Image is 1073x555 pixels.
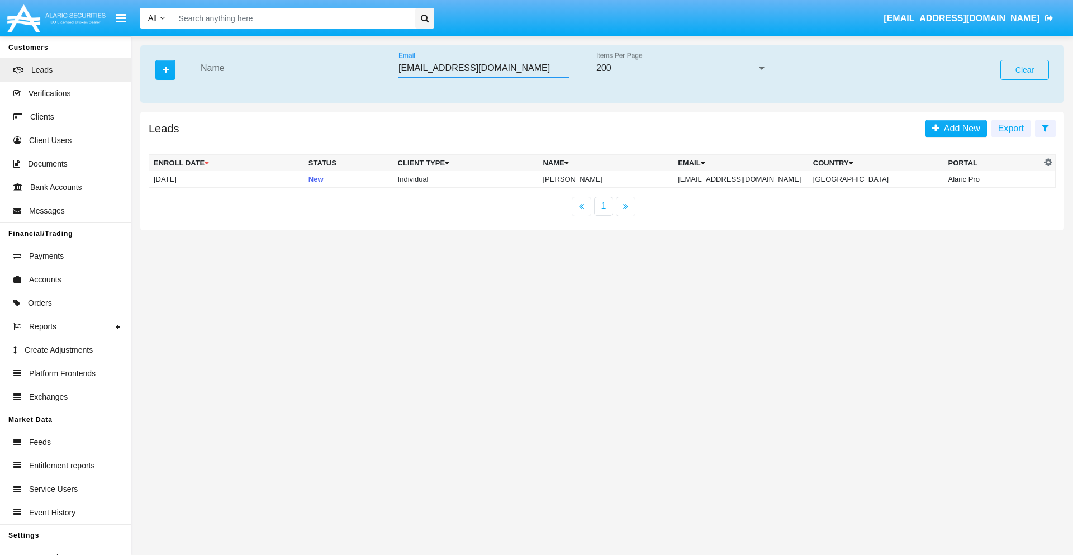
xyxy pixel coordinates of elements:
span: Create Adjustments [25,344,93,356]
span: Exchanges [29,391,68,403]
span: Documents [28,158,68,170]
th: Status [304,155,393,172]
span: Entitlement reports [29,460,95,472]
span: Feeds [29,437,51,448]
input: Search [173,8,411,29]
span: Event History [29,507,75,519]
nav: paginator [140,197,1064,216]
span: Export [998,124,1024,133]
span: Platform Frontends [29,368,96,380]
a: [EMAIL_ADDRESS][DOMAIN_NAME] [879,3,1059,34]
td: [GEOGRAPHIC_DATA] [809,171,944,188]
span: Messages [29,205,65,217]
a: All [140,12,173,24]
span: Verifications [29,88,70,99]
h5: Leads [149,124,179,133]
th: Name [538,155,673,172]
td: [EMAIL_ADDRESS][DOMAIN_NAME] [673,171,809,188]
td: [PERSON_NAME] [538,171,673,188]
td: Individual [393,171,539,188]
span: Payments [29,250,64,262]
span: 200 [596,63,611,73]
a: Add New [925,120,987,137]
span: Client Users [29,135,72,146]
th: Portal [944,155,1042,172]
td: New [304,171,393,188]
span: Bank Accounts [30,182,82,193]
span: Service Users [29,483,78,495]
span: Reports [29,321,56,333]
span: Accounts [29,274,61,286]
th: Country [809,155,944,172]
span: [EMAIL_ADDRESS][DOMAIN_NAME] [884,13,1039,23]
button: Clear [1000,60,1049,80]
span: Add New [939,124,980,133]
td: Alaric Pro [944,171,1042,188]
span: Leads [31,64,53,76]
span: All [148,13,157,22]
span: Clients [30,111,54,123]
img: Logo image [6,2,107,35]
th: Enroll Date [149,155,304,172]
td: [DATE] [149,171,304,188]
button: Export [991,120,1031,137]
th: Client Type [393,155,539,172]
th: Email [673,155,809,172]
span: Orders [28,297,52,309]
